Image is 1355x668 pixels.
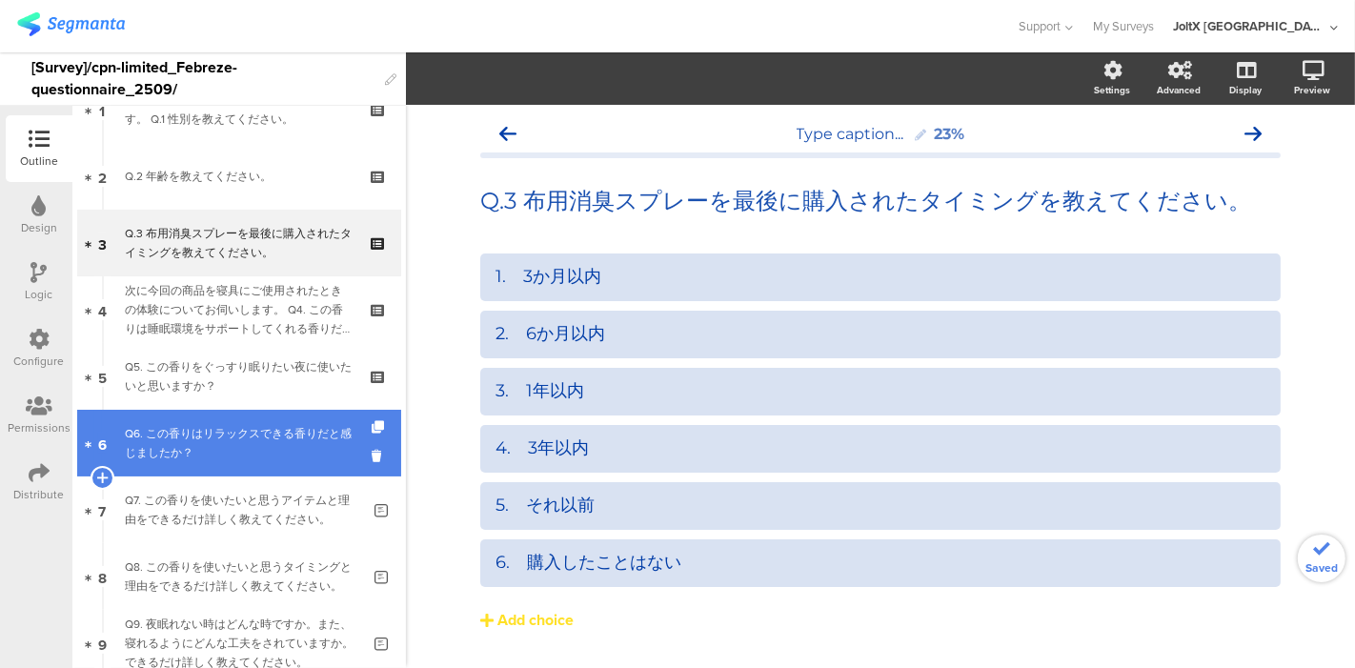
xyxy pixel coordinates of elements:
span: Saved [1305,559,1338,577]
div: Settings [1094,83,1130,97]
div: Design [21,219,57,236]
span: Support [1020,17,1062,35]
div: Permissions [8,419,71,436]
div: 6. 購入したことはない [495,552,1265,574]
span: 4 [98,299,107,320]
i: Delete [372,447,388,465]
div: JoltX [GEOGRAPHIC_DATA] [1173,17,1325,35]
div: 5. それ以前 [495,495,1265,516]
span: 3 [98,233,107,253]
div: [Survey]/cpn-limited_Febreze-questionnaire_2509/ [31,52,375,105]
span: 9 [98,633,107,654]
a: 1 はじめにプロフィールについてお伺いします。 Q.1 性別を教えてください。 [77,76,401,143]
img: segmanta logo [17,12,125,36]
div: Q8. この香りを使いたいと思うタイミングと理由をできるだけ詳しく教えてください。 [125,557,360,596]
div: Q5. この香りをぐっすり眠りたい夜に使いたいと思いますか？ [125,357,353,395]
span: 5 [98,366,107,387]
a: 5 Q5. この香りをぐっすり眠りたい夜に使いたいと思いますか？ [77,343,401,410]
div: はじめにプロフィールについてお伺いします。 Q.1 性別を教えてください。 [125,91,353,129]
div: Preview [1294,83,1330,97]
a: 7 Q7. この香りを使いたいと思うアイテムと理由をできるだけ詳しく教えてください。 [77,476,401,543]
div: Q.3 布用消臭スプレーを最後に購入されたタイミングを教えてください。 [125,224,353,262]
p: Q.3 布用消臭スプレーを最後に購入されたタイミングを教えてください。 [480,187,1281,215]
span: 6 [98,433,107,454]
span: 2 [98,166,107,187]
i: Duplicate [372,421,388,434]
a: 8 Q8. この香りを使いたいと思うタイミングと理由をできるだけ詳しく教えてください。 [77,543,401,610]
div: 4. 3年以内 [495,437,1265,459]
a: 4 次に今回の商品を寝具にご使用されたときの体験についてお伺いします。 Q4. この香りは睡眠環境をサポートしてくれる香りだと感じましたか？ [77,276,401,343]
div: Configure [14,353,65,370]
div: Q6. この香りはリラックスできる香りだと感じましたか？ [125,424,353,462]
div: Advanced [1157,83,1201,97]
div: 1. 3か月以内 [495,266,1265,288]
div: Logic [26,286,53,303]
span: Type caption... [797,125,904,143]
span: 8 [98,566,107,587]
button: Add choice [480,597,1281,644]
div: 次に今回の商品を寝具にご使用されたときの体験についてお伺いします。 Q4. この香りは睡眠環境をサポートしてくれる香りだと感じましたか？ [125,281,353,338]
a: 3 Q.3 布用消臭スプレーを最後に購入されたタイミングを教えてください。 [77,210,401,276]
div: Distribute [14,486,65,503]
a: 2 Q.2 年齢を教えてください。 [77,143,401,210]
div: 3. 1年以内 [495,380,1265,402]
div: Q7. この香りを使いたいと思うアイテムと理由をできるだけ詳しく教えてください。 [125,491,360,529]
div: Outline [20,152,58,170]
div: Add choice [497,611,574,631]
div: 23% [935,125,965,143]
a: 6 Q6. この香りはリラックスできる香りだと感じましたか？ [77,410,401,476]
span: 7 [99,499,107,520]
span: 1 [100,99,106,120]
div: Display [1229,83,1262,97]
div: 2. 6か月以内 [495,323,1265,345]
div: Q.2 年齢を教えてください。 [125,167,353,186]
